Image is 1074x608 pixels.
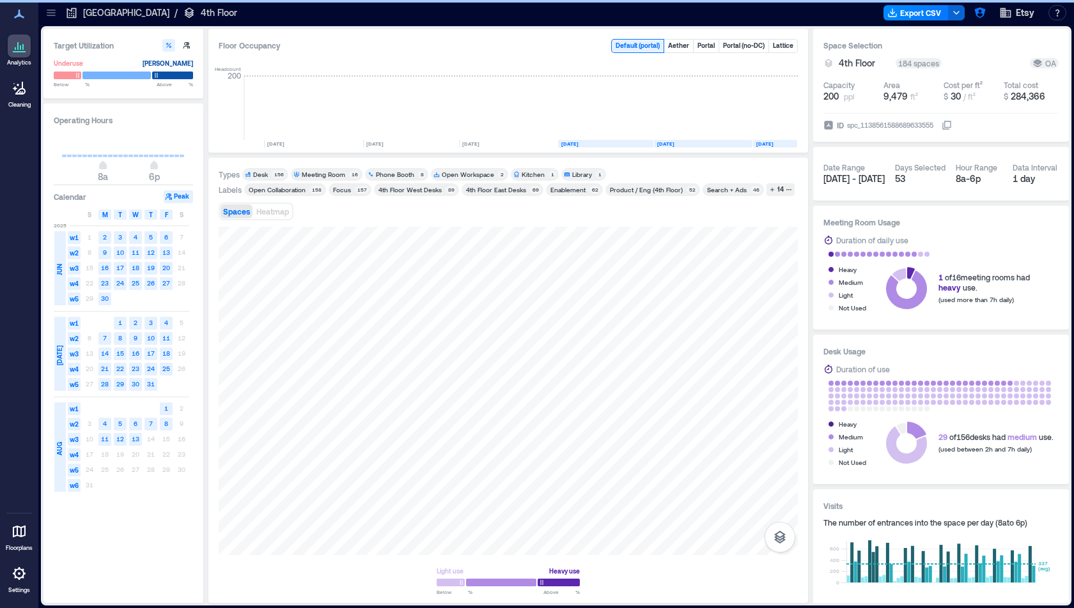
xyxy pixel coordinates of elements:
[1004,92,1008,101] span: $
[823,499,1059,512] h3: Visits
[132,248,139,256] text: 11
[910,92,918,101] span: ft²
[839,456,866,469] div: Not Used
[147,264,155,271] text: 19
[162,334,170,342] text: 11
[839,289,853,301] div: Light
[116,349,124,357] text: 15
[437,565,463,577] div: Light use
[162,264,170,271] text: 20
[839,418,857,430] div: Heavy
[543,588,580,596] span: Above %
[895,162,946,172] div: Days Selected
[54,222,66,229] span: 2025
[775,184,786,195] div: 14
[149,233,153,241] text: 5
[8,586,30,594] p: Settings
[844,91,855,102] span: ppl
[823,39,1059,52] h3: Space Selection
[589,186,600,194] div: 62
[221,204,253,218] button: Spaces
[355,186,369,194] div: 157
[68,262,81,275] span: w3
[839,57,875,70] span: 4th Floor
[1032,58,1056,68] div: OA
[823,345,1059,358] h3: Desk Usage
[147,365,155,372] text: 24
[572,170,592,179] div: Library
[839,276,863,289] div: Medium
[54,264,65,275] span: JUN
[610,185,683,194] div: Product / Eng (4th Floor)
[956,172,1002,185] div: 8a - 6p
[938,432,947,441] span: 29
[1004,80,1038,90] div: Total cost
[132,209,139,220] span: W
[830,557,839,563] tspan: 400
[995,3,1038,23] button: Etsy
[68,277,81,290] span: w4
[143,57,193,70] div: [PERSON_NAME]
[175,6,178,19] p: /
[837,119,844,132] span: ID
[1016,6,1034,19] span: Etsy
[147,279,155,287] text: 26
[134,233,137,241] text: 4
[942,120,952,130] button: IDspc_1138561588689633555
[68,378,81,391] span: w5
[68,347,81,360] span: w3
[68,479,81,492] span: w6
[54,346,65,365] span: [DATE]
[116,435,124,443] text: 12
[68,247,81,259] span: w2
[836,363,890,376] div: Duration of use
[101,279,109,287] text: 23
[657,141,674,147] text: [DATE]
[101,365,109,372] text: 21
[883,5,949,20] button: Export CSV
[549,171,556,178] div: 1
[951,91,961,102] span: 30
[219,39,601,53] div: Floor Occupancy
[823,90,878,103] button: 200 ppl
[823,173,885,184] span: [DATE] - [DATE]
[836,234,908,247] div: Duration of daily use
[1013,162,1057,172] div: Data Interval
[830,545,839,552] tspan: 600
[162,279,170,287] text: 27
[944,80,983,90] div: Cost per ft²
[687,186,697,194] div: 52
[68,448,81,461] span: w4
[823,162,865,172] div: Date Range
[256,207,289,216] span: Heatmap
[180,209,183,220] span: S
[963,92,976,101] span: / ft²
[132,380,139,388] text: 30
[54,190,86,203] h3: Calendar
[823,80,855,90] div: Capacity
[349,171,360,178] div: 16
[149,319,153,326] text: 3
[938,296,1014,303] span: (used more than 7h daily)
[162,248,170,256] text: 13
[446,186,456,194] div: 89
[132,349,139,357] text: 16
[839,443,853,456] div: Light
[466,185,526,194] div: 4th Floor East Desks
[944,92,948,101] span: $
[839,57,891,70] button: 4th Floor
[116,264,124,271] text: 17
[162,365,170,372] text: 25
[751,186,761,194] div: 46
[116,248,124,256] text: 10
[1013,172,1059,185] div: 1 day
[707,185,747,194] div: Search + Ads
[68,402,81,415] span: w1
[267,141,284,147] text: [DATE]
[54,114,193,126] h3: Operating Hours
[54,57,83,70] div: Underuse
[147,380,155,388] text: 31
[149,420,153,427] text: 7
[118,209,122,220] span: T
[68,317,81,330] span: w1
